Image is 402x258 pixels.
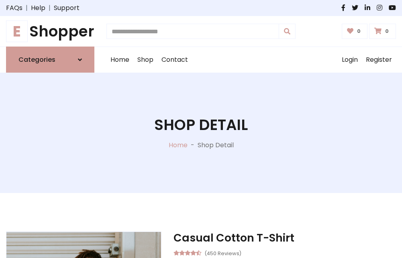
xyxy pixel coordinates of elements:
a: Contact [157,47,192,73]
a: 0 [369,24,396,39]
h1: Shop Detail [154,116,248,134]
a: Help [31,3,45,13]
a: Shop [133,47,157,73]
a: Home [106,47,133,73]
span: | [45,3,54,13]
h3: Casual Cotton T-Shirt [173,232,396,244]
a: Categories [6,47,94,73]
p: - [188,140,198,150]
a: EShopper [6,22,94,40]
a: Support [54,3,80,13]
span: | [22,3,31,13]
span: 0 [383,28,391,35]
h6: Categories [18,56,55,63]
a: Register [362,47,396,73]
span: E [6,20,28,42]
a: 0 [342,24,368,39]
span: 0 [355,28,363,35]
small: (450 Reviews) [204,248,241,258]
h1: Shopper [6,22,94,40]
a: FAQs [6,3,22,13]
a: Login [338,47,362,73]
a: Home [169,140,188,150]
p: Shop Detail [198,140,234,150]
